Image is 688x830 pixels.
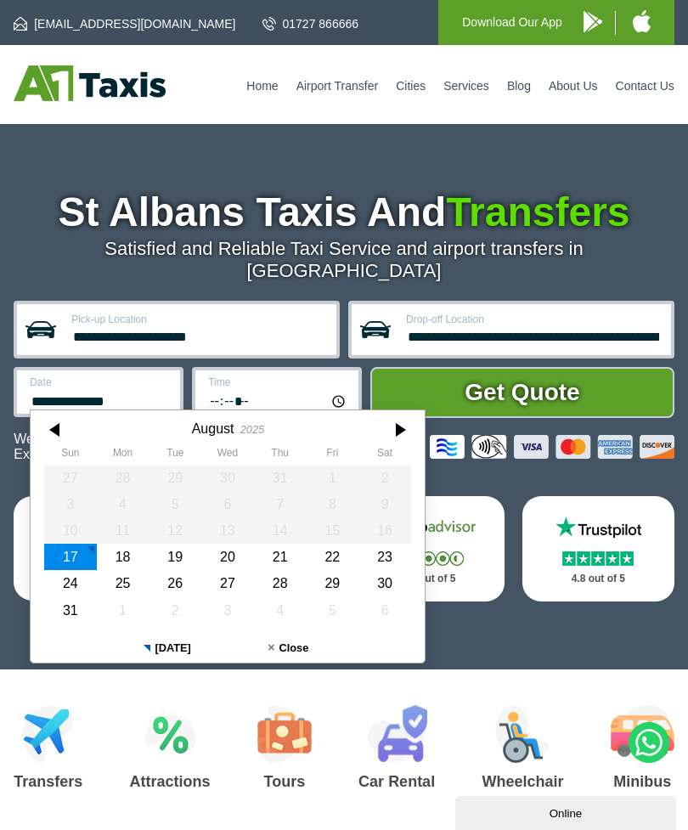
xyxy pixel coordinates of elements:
[370,367,674,418] button: Get Quote
[611,705,674,763] img: Minibus
[352,496,505,601] a: Tripadvisor Stars 4.8 out of 5
[307,447,359,464] th: Friday
[358,491,411,517] div: 09 August 2025
[240,423,264,436] div: 2025
[307,517,359,544] div: 15 August 2025
[358,465,411,491] div: 02 August 2025
[44,491,97,517] div: 03 August 2025
[246,79,278,93] a: Home
[201,517,254,544] div: 13 August 2025
[462,12,562,33] p: Download Our App
[254,597,307,624] div: 04 September 2025
[393,551,464,566] img: Stars
[254,465,307,491] div: 31 July 2025
[97,597,149,624] div: 01 September 2025
[149,517,202,544] div: 12 August 2025
[254,544,307,570] div: 21 August 2025
[541,568,656,590] p: 4.8 out of 5
[406,314,661,325] label: Drop-off Location
[97,517,149,544] div: 11 August 2025
[358,544,411,570] div: 23 August 2025
[446,189,629,234] span: Transfers
[149,570,202,596] div: 26 August 2025
[44,465,97,491] div: 27 July 2025
[430,435,674,459] img: Credit And Debit Cards
[616,79,674,93] a: Contact Us
[296,79,378,93] a: Airport Transfer
[201,597,254,624] div: 03 September 2025
[149,597,202,624] div: 02 September 2025
[228,634,349,663] button: Close
[562,551,634,566] img: Stars
[371,568,486,590] p: 4.8 out of 5
[97,491,149,517] div: 04 August 2025
[14,432,388,461] span: The Car at No Extra Charge.
[547,515,649,540] img: Trustpilot
[507,79,531,93] a: Blog
[378,515,480,540] img: Tripadvisor
[358,774,435,789] h3: Car Rental
[97,447,149,464] th: Monday
[358,517,411,544] div: 16 August 2025
[201,544,254,570] div: 20 August 2025
[633,10,651,32] img: A1 Taxis iPhone App
[44,544,97,570] div: 17 August 2025
[396,79,426,93] a: Cities
[307,544,359,570] div: 22 August 2025
[254,447,307,464] th: Thursday
[201,465,254,491] div: 30 July 2025
[482,774,563,789] h3: Wheelchair
[201,447,254,464] th: Wednesday
[201,570,254,596] div: 27 August 2025
[14,15,235,32] a: [EMAIL_ADDRESS][DOMAIN_NAME]
[44,570,97,596] div: 24 August 2025
[443,79,489,93] a: Services
[495,705,550,763] img: Wheelchair
[455,793,680,830] iframe: chat widget
[254,517,307,544] div: 14 August 2025
[14,774,82,789] h3: Transfers
[107,634,228,663] button: [DATE]
[144,705,196,763] img: Attractions
[257,774,312,789] h3: Tours
[130,774,211,789] h3: Attractions
[149,447,202,464] th: Tuesday
[522,496,674,601] a: Trustpilot Stars 4.8 out of 5
[14,496,166,601] a: Reviews.io Stars 4.8 out of 5
[208,377,348,387] label: Time
[44,447,97,464] th: Sunday
[97,465,149,491] div: 28 July 2025
[149,544,202,570] div: 19 August 2025
[549,79,598,93] a: About Us
[14,65,166,101] img: A1 Taxis St Albans LTD
[44,597,97,624] div: 31 August 2025
[611,774,674,789] h3: Minibus
[22,705,74,763] img: Airport Transfers
[201,491,254,517] div: 06 August 2025
[149,491,202,517] div: 05 August 2025
[14,432,417,462] p: We Now Accept Card & Contactless Payment In
[584,11,602,32] img: A1 Taxis Android App
[262,15,359,32] a: 01727 866666
[14,192,674,233] h1: St Albans Taxis And
[254,570,307,596] div: 28 August 2025
[307,491,359,517] div: 08 August 2025
[257,705,312,763] img: Tours
[71,314,326,325] label: Pick-up Location
[358,447,411,464] th: Saturday
[358,570,411,596] div: 30 August 2025
[30,377,170,387] label: Date
[254,491,307,517] div: 07 August 2025
[307,465,359,491] div: 01 August 2025
[44,517,97,544] div: 10 August 2025
[97,544,149,570] div: 18 August 2025
[192,421,234,437] div: August
[307,570,359,596] div: 29 August 2025
[358,597,411,624] div: 06 September 2025
[307,597,359,624] div: 05 September 2025
[97,570,149,596] div: 25 August 2025
[149,465,202,491] div: 29 July 2025
[367,705,427,763] img: Car Rental
[14,238,674,282] p: Satisfied and Reliable Taxi Service and airport transfers in [GEOGRAPHIC_DATA]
